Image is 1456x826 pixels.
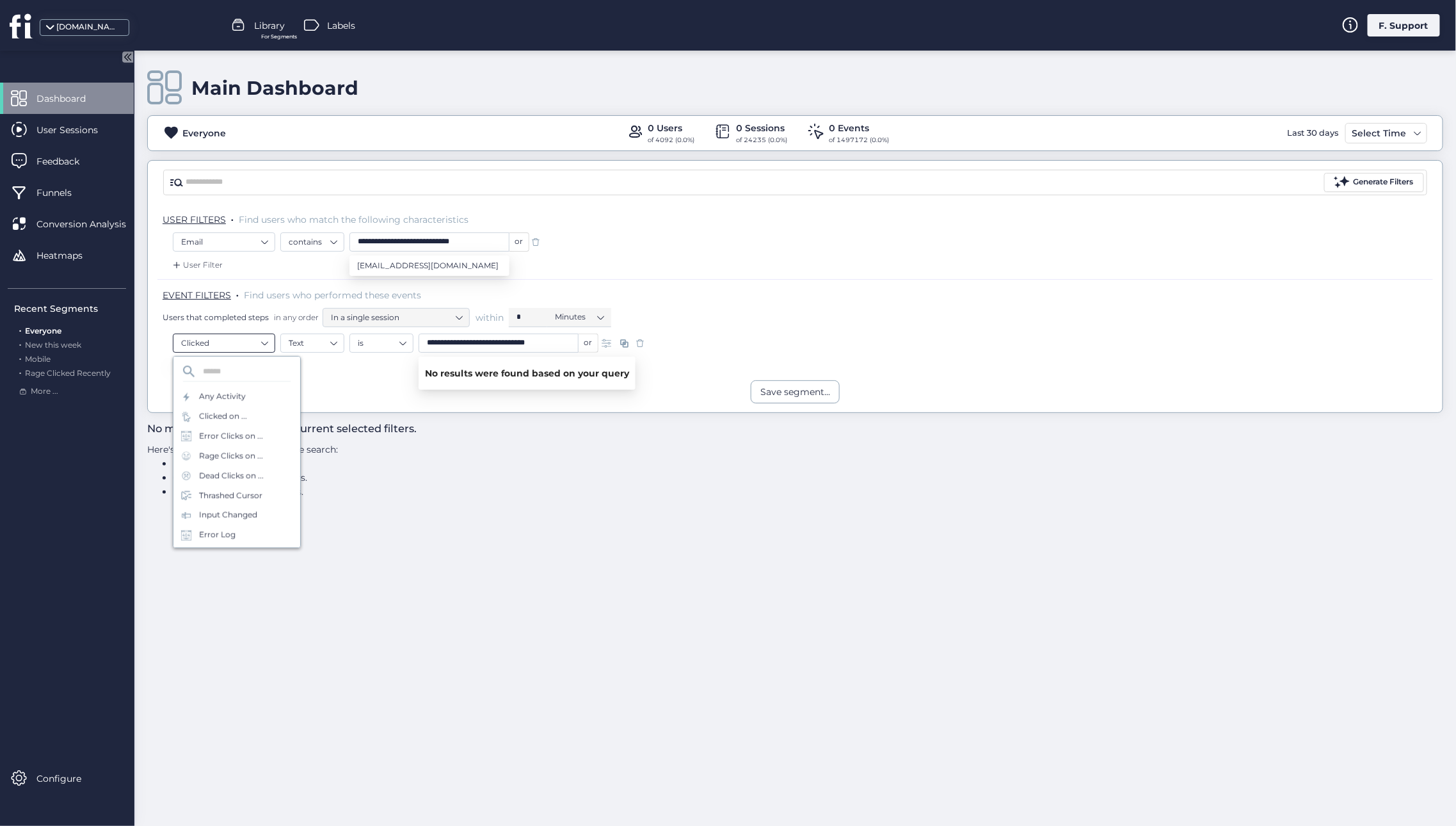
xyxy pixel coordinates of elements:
div: Generate Filters [1354,176,1414,188]
li: Check for typos in your filters. [173,471,678,485]
span: . [19,337,21,350]
nz-select-item: is [358,334,405,353]
span: in any order [271,312,319,323]
span: Rage Clicked Recently [25,368,111,378]
span: . [19,352,21,364]
div: Save segment... [760,385,830,399]
div: No results were found based on your query [419,357,636,390]
span: Funnels [36,186,91,200]
div: Any Activity [199,391,246,403]
span: New this week [25,340,81,350]
span: Dashboard [36,92,105,106]
span: Feedback [36,154,99,168]
h3: No matches found with the current selected filters. [147,421,678,437]
div: Thrashed Cursor [199,489,262,501]
div: User Filter [170,259,223,271]
span: Conversion Analysis [36,217,145,231]
div: Everyone [182,126,226,140]
nz-select-item: Email [181,232,267,252]
nz-select-item: Minutes [555,307,604,327]
span: . [236,287,239,300]
span: Find users who performed these events [244,289,421,301]
span: Everyone [25,326,61,336]
span: Configure [36,772,100,786]
div: or [509,232,529,252]
nz-select-item: contains [289,232,336,252]
span: Users that completed steps [163,312,269,323]
span: within [476,311,504,324]
span: USER FILTERS [163,214,226,225]
div: of 4092 (0.0%) [648,135,695,145]
nz-select-item: Text [289,334,336,353]
div: of 1497172 (0.0%) [829,135,890,145]
span: For Segments [261,33,297,41]
span: Mobile [25,354,51,364]
span: Labels [327,19,355,33]
div: 0 Users [648,121,695,135]
div: Dead Clicks on ... [199,469,264,482]
span: Heatmaps [36,248,102,263]
div: or [579,334,598,353]
nz-select-item: In a single session [331,308,461,327]
div: Last 30 days [1284,123,1342,143]
span: [EMAIL_ADDRESS][DOMAIN_NAME] [357,259,499,273]
div: Here's what you can do to improve search: [147,442,678,499]
div: Recent Segments [14,302,126,316]
div: [DOMAIN_NAME] [56,21,120,33]
div: of 24235 (0.0%) [737,135,788,145]
span: More ... [31,385,58,398]
span: . [19,323,21,336]
div: Main Dashboard [191,76,358,100]
span: . [19,366,21,378]
span: Find users who match the following characteristics [239,214,468,225]
span: . [231,211,234,224]
li: Expand the date range. [173,457,678,471]
div: Clicked on ... [199,410,247,423]
div: F. Support [1368,14,1440,36]
div: Error Log [199,529,236,541]
div: Add Event [170,360,222,373]
div: 0 Sessions [737,121,788,135]
span: Library [254,19,285,33]
div: Input Changed [199,509,257,521]
span: EVENT FILTERS [163,289,231,301]
span: User Sessions [36,123,117,137]
div: Rage Clicks on ... [199,450,263,462]
div: Select Time [1349,126,1410,141]
button: Generate Filters [1324,173,1424,192]
li: support+leagueoutfitters@flxpoint.com [349,255,509,276]
div: 0 Events [829,121,890,135]
li: Reduce the amount of filters. [173,485,678,499]
nz-select-item: Clicked [181,334,267,353]
div: Error Clicks on ... [199,430,263,442]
